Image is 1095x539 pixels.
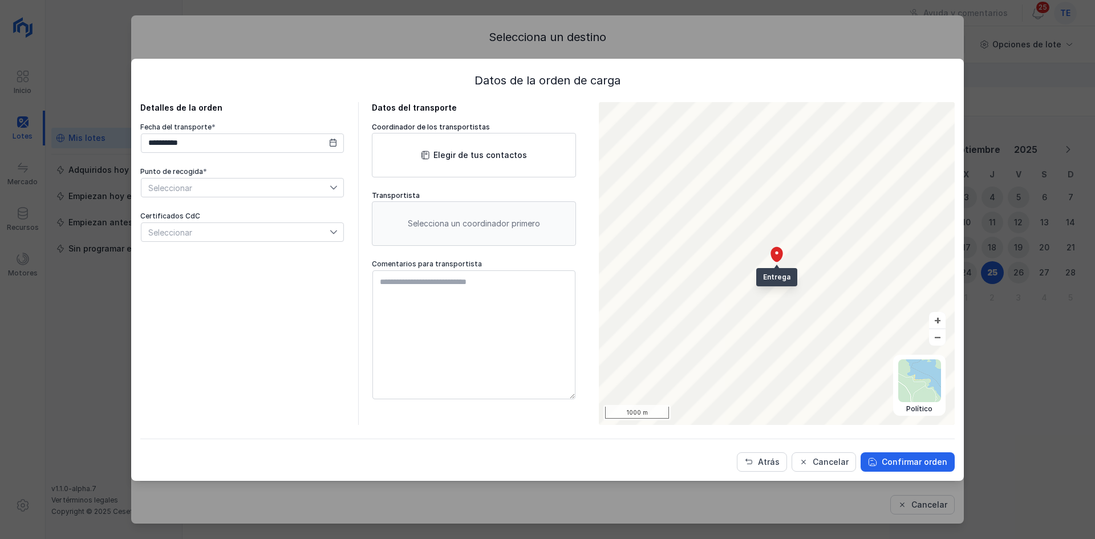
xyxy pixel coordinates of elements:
div: Datos del transporte [372,102,576,114]
button: Atrás [737,452,787,472]
div: Coordinador de los transportistas [372,123,576,132]
div: Atrás [758,456,780,468]
div: Confirmar orden [882,456,947,468]
div: Político [898,404,941,414]
div: Fecha del transporte [140,123,344,132]
img: political.webp [898,359,941,402]
button: – [929,329,946,346]
div: Detalles de la orden [140,102,344,114]
button: Confirmar orden [861,452,955,472]
div: Comentarios para transportista [372,260,576,269]
div: Punto de recogida [140,167,344,176]
div: Certificados CdC [140,212,344,221]
div: Seleccionar [141,223,194,241]
div: Selecciona un coordinador primero [372,201,576,246]
button: Cancelar [792,452,856,472]
div: Elegir de tus contactos [433,149,527,161]
div: Cancelar [813,456,849,468]
div: Datos de la orden de carga [140,72,955,88]
div: Transportista [372,191,576,200]
button: + [929,312,946,329]
span: Seleccionar [141,179,330,197]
